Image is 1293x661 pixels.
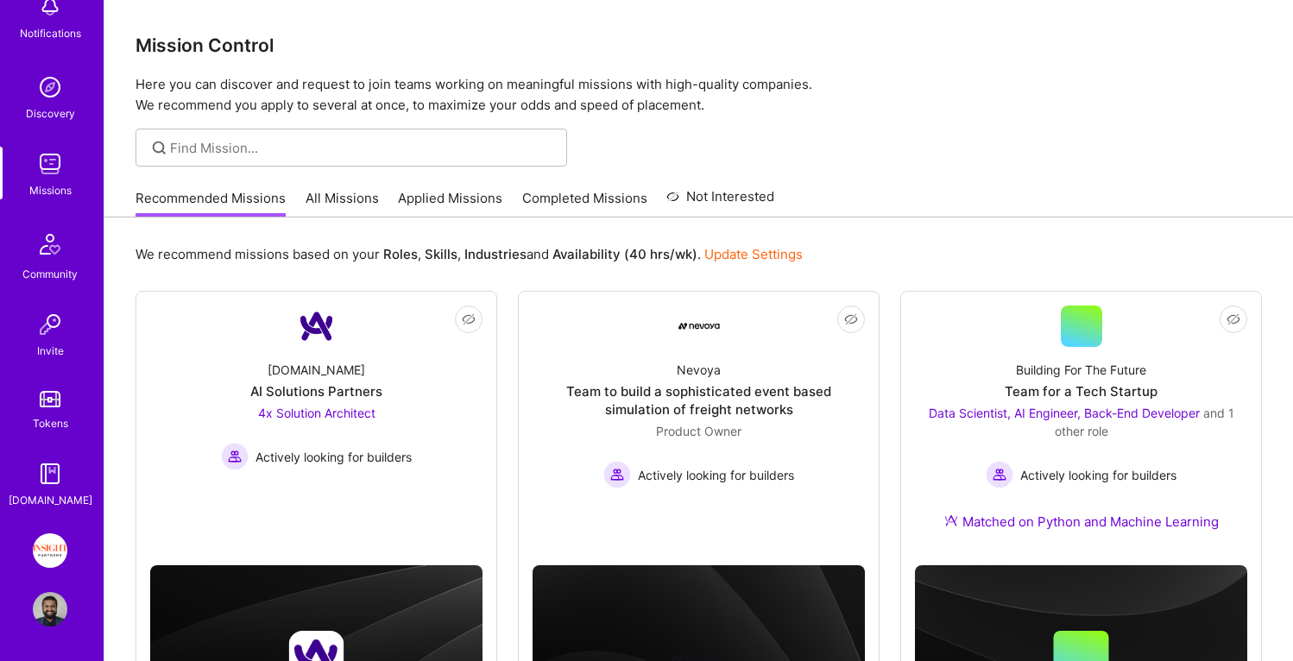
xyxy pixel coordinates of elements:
[136,35,1262,56] h3: Mission Control
[9,491,92,509] div: [DOMAIN_NAME]
[1005,382,1157,400] div: Team for a Tech Startup
[20,24,81,42] div: Notifications
[915,305,1247,551] a: Building For The FutureTeam for a Tech StartupData Scientist, AI Engineer, Back-End Developer and...
[306,189,379,217] a: All Missions
[33,592,67,626] img: User Avatar
[150,305,483,522] a: Company Logo[DOMAIN_NAME]AI Solutions Partners4x Solution Architect Actively looking for builders...
[33,147,67,181] img: teamwork
[844,312,858,326] i: icon EyeClosed
[22,265,78,283] div: Community
[533,382,865,419] div: Team to build a sophisticated event based simulation of freight networks
[1016,361,1146,379] div: Building For The Future
[40,391,60,407] img: tokens
[464,246,527,262] b: Industries
[296,305,337,347] img: Company Logo
[462,312,476,326] i: icon EyeClosed
[136,74,1262,116] p: Here you can discover and request to join teams working on meaningful missions with high-quality ...
[533,305,865,522] a: Company LogoNevoyaTeam to build a sophisticated event based simulation of freight networksProduct...
[149,138,169,158] i: icon SearchGrey
[398,189,502,217] a: Applied Missions
[929,406,1200,420] span: Data Scientist, AI Engineer, Back-End Developer
[26,104,75,123] div: Discovery
[522,189,647,217] a: Completed Missions
[28,533,72,568] a: Insight Partners: Data & AI - Sourcing
[33,414,68,432] div: Tokens
[258,406,375,420] span: 4x Solution Architect
[656,424,741,438] span: Product Owner
[33,456,67,491] img: guide book
[552,246,697,262] b: Availability (40 hrs/wk)
[603,461,631,488] img: Actively looking for builders
[666,186,774,217] a: Not Interested
[638,466,794,484] span: Actively looking for builders
[986,461,1013,488] img: Actively looking for builders
[29,223,71,265] img: Community
[268,361,365,379] div: [DOMAIN_NAME]
[944,513,1219,531] div: Matched on Python and Machine Learning
[33,70,67,104] img: discovery
[170,139,554,157] input: Find Mission...
[678,323,720,330] img: Company Logo
[383,246,418,262] b: Roles
[29,181,72,199] div: Missions
[37,342,64,360] div: Invite
[136,245,803,263] p: We recommend missions based on your , , and .
[1020,466,1176,484] span: Actively looking for builders
[704,246,803,262] a: Update Settings
[33,533,67,568] img: Insight Partners: Data & AI - Sourcing
[28,592,72,626] a: User Avatar
[250,382,382,400] div: AI Solutions Partners
[944,513,958,527] img: Ateam Purple Icon
[221,443,249,470] img: Actively looking for builders
[136,189,286,217] a: Recommended Missions
[677,361,721,379] div: Nevoya
[33,307,67,342] img: Invite
[1227,312,1240,326] i: icon EyeClosed
[255,448,412,466] span: Actively looking for builders
[425,246,457,262] b: Skills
